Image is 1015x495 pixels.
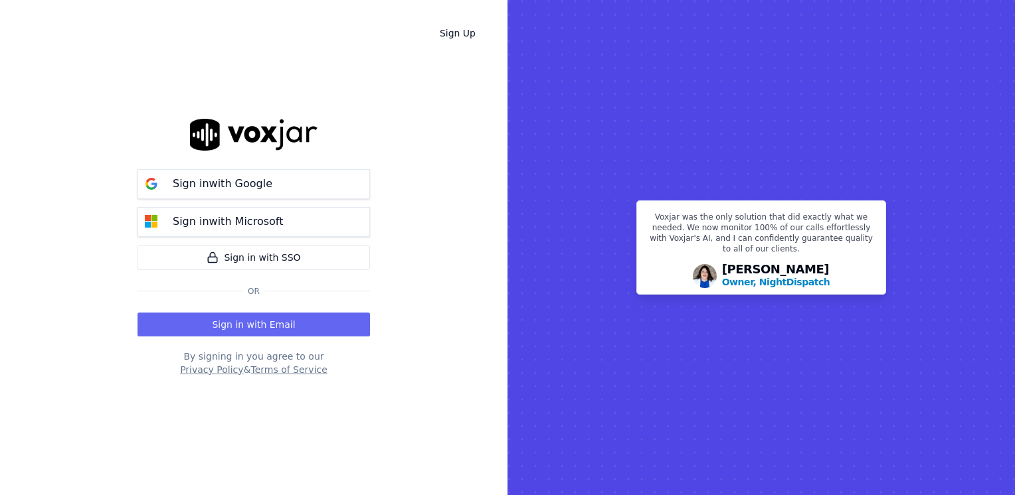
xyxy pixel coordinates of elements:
[190,119,318,150] img: logo
[250,363,327,376] button: Terms of Service
[138,245,370,270] a: Sign in with SSO
[138,169,370,199] button: Sign inwith Google
[722,275,830,289] p: Owner, NightDispatch
[138,350,370,376] div: By signing in you agree to our &
[173,214,283,230] p: Sign in with Microsoft
[180,363,243,376] button: Privacy Policy
[138,208,165,235] img: microsoft Sign in button
[645,212,877,259] p: Voxjar was the only solution that did exactly what we needed. We now monitor 100% of our calls ef...
[429,21,486,45] a: Sign Up
[242,286,265,297] span: Or
[138,171,165,197] img: google Sign in button
[722,263,830,289] div: [PERSON_NAME]
[693,264,717,288] img: Avatar
[138,313,370,336] button: Sign in with Email
[173,176,272,192] p: Sign in with Google
[138,207,370,237] button: Sign inwith Microsoft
